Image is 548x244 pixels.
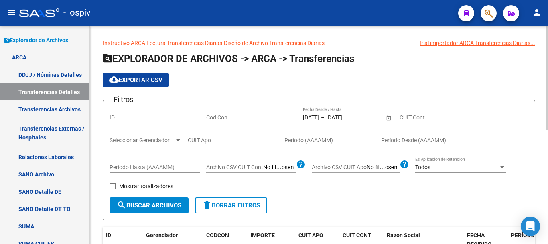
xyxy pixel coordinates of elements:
button: Open calendar [384,113,393,122]
span: PERÍODO [511,232,535,238]
span: CODCON [206,232,229,238]
div: Open Intercom Messenger [521,217,540,236]
span: Razon Social [387,232,420,238]
span: EXPLORADOR DE ARCHIVOS -> ARCA -> Transferencias [103,53,354,64]
mat-icon: help [400,160,409,169]
input: Archivo CSV CUIT Cont [263,164,296,171]
span: Todos [415,164,430,170]
span: Buscar Archivos [117,202,181,209]
mat-icon: person [532,8,542,17]
span: - ospiv [63,4,91,22]
span: Seleccionar Gerenciador [110,137,175,144]
a: Diseño de Archivo Transferencias Diarias [224,40,325,46]
span: Gerenciador [146,232,178,238]
span: Archivo CSV CUIT Cont [206,164,263,170]
span: ID [106,232,111,238]
p: - [103,39,535,47]
input: Fecha fin [326,114,365,121]
span: Archivo CSV CUIT Apo [312,164,367,170]
span: CUIT CONT [343,232,371,238]
span: – [321,114,325,121]
mat-icon: cloud_download [109,75,119,84]
span: IMPORTE [250,232,275,238]
button: Buscar Archivos [110,197,189,213]
span: Explorador de Archivos [4,36,68,45]
mat-icon: menu [6,8,16,17]
span: CUIT APO [298,232,323,238]
span: Borrar Filtros [202,202,260,209]
mat-icon: search [117,200,126,210]
h3: Filtros [110,94,137,105]
a: Instructivo ARCA Lectura Transferencias Diarias [103,40,222,46]
input: Archivo CSV CUIT Apo [367,164,400,171]
input: Fecha inicio [303,114,319,121]
mat-icon: help [296,160,306,169]
mat-icon: delete [202,200,212,210]
button: Exportar CSV [103,73,169,87]
button: Borrar Filtros [195,197,267,213]
div: Ir al importador ARCA Transferencias Diarias... [420,39,535,47]
span: Mostrar totalizadores [119,181,173,191]
span: Exportar CSV [109,76,162,84]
